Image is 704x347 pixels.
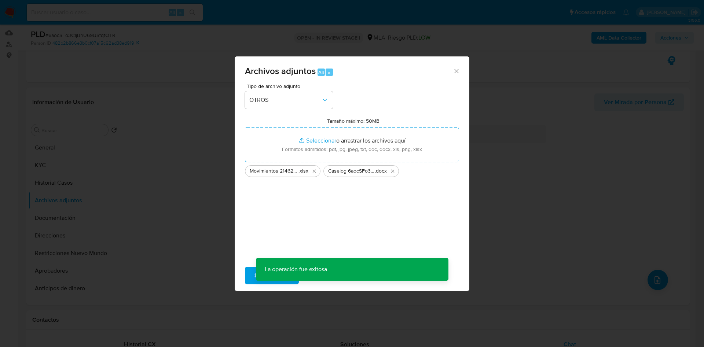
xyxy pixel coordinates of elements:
[298,167,308,175] span: .xlsx
[328,167,375,175] span: Caselog 6aocSFo3C1jBnU69USfqtOTR - 2146291526
[249,96,321,104] span: OTROS
[327,118,379,124] label: Tamaño máximo: 50MB
[245,91,333,109] button: OTROS
[388,167,397,176] button: Eliminar Caselog 6aocSFo3C1jBnU69USfqtOTR - 2146291526.docx
[245,64,316,77] span: Archivos adjuntos
[375,167,387,175] span: .docx
[250,167,298,175] span: Movimientos 2146291526
[245,267,299,284] button: Subir archivo
[453,67,459,74] button: Cerrar
[256,258,336,281] p: La operación fue exitosa
[247,84,335,89] span: Tipo de archivo adjunto
[245,162,459,177] ul: Archivos seleccionados
[318,69,324,76] span: Alt
[310,167,319,176] button: Eliminar Movimientos 2146291526.xlsx
[311,267,335,284] span: Cancelar
[328,69,330,76] span: a
[254,267,289,284] span: Subir archivo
